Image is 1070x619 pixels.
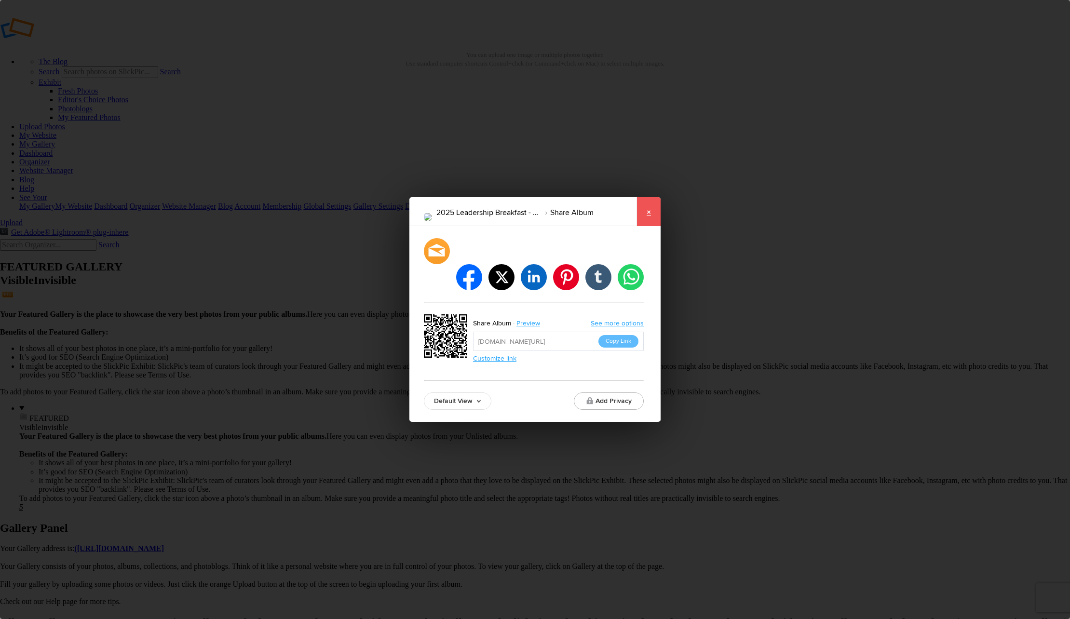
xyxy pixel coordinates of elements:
div: https://slickpic.us/18379559m1D- [424,314,470,361]
li: Share Album [540,204,594,221]
li: pinterest [553,264,579,290]
li: linkedin [521,264,547,290]
button: Add Privacy [574,392,644,410]
div: Share Album [473,317,511,330]
li: twitter [488,264,515,290]
button: Copy Link [598,335,638,348]
a: See more options [591,319,644,327]
li: tumblr [585,264,611,290]
a: Preview [511,317,547,330]
a: Default View [424,392,491,410]
li: 2025 Leadership Breakfast - Pre- [PERSON_NAME] [436,204,540,221]
img: DSCF0596.png [424,213,432,221]
a: × [637,197,661,226]
li: whatsapp [618,264,644,290]
a: Customize link [473,355,516,363]
li: facebook [456,264,482,290]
